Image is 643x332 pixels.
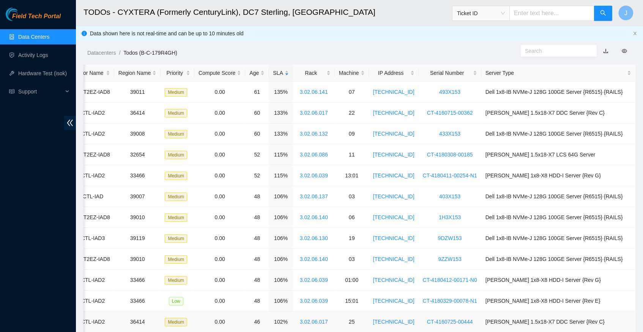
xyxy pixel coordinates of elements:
[18,84,63,99] span: Support
[300,256,328,262] a: 3.02.06.140
[269,103,293,123] td: 133%
[600,10,606,17] span: search
[373,152,414,158] a: [TECHNICAL_ID]
[603,48,608,54] a: download
[245,291,269,311] td: 48
[481,249,635,270] td: Dell 1x8-IB NVMe-J 128G 100GE Server {R6515} {RAILS}
[481,144,635,165] td: [PERSON_NAME] 1.5x18-X7 LCS 64G Server
[481,186,635,207] td: Dell 1x8-IB NVMe-J 128G 100GE Server {R6515} {RAILS}
[72,123,114,144] td: CTL-IAD2
[525,47,586,55] input: Search
[335,165,369,186] td: 13:01
[165,172,187,180] span: Medium
[194,249,245,270] td: 0.00
[72,144,114,165] td: NET2EZ-IAD8
[481,82,635,103] td: Dell 1x8-IB NVMe-J 128G 100GE Server {R6515} {RAILS}
[423,277,477,283] a: CT-4180412-00171-N0
[72,103,114,123] td: CTL-IAD2
[245,123,269,144] td: 60
[300,193,328,199] a: 3.02.06.137
[373,277,414,283] a: [TECHNICAL_ID]
[335,186,369,207] td: 03
[165,130,187,138] span: Medium
[64,116,76,130] span: double-left
[194,144,245,165] td: 0.00
[439,214,461,220] a: 1H3X153
[165,318,187,326] span: Medium
[481,228,635,249] td: Dell 1x8-IB NVMe-J 128G 100GE Server {R6515} {RAILS}
[114,82,161,103] td: 39011
[72,82,114,103] td: NET2EZ-IAD8
[114,291,161,311] td: 33466
[481,103,635,123] td: [PERSON_NAME] 1.5x18-X7 DDC Server {Rev C}
[114,207,161,228] td: 39010
[373,235,414,241] a: [TECHNICAL_ID]
[165,234,187,243] span: Medium
[269,123,293,144] td: 133%
[300,319,328,325] a: 3.02.06.017
[194,165,245,186] td: 0.00
[165,213,187,222] span: Medium
[12,13,61,20] span: Field Tech Portal
[245,228,269,249] td: 48
[194,228,245,249] td: 0.00
[245,207,269,228] td: 48
[438,256,461,262] a: 9ZZW153
[169,297,183,305] span: Low
[18,52,48,58] a: Activity Logs
[269,228,293,249] td: 106%
[114,165,161,186] td: 33466
[165,88,187,96] span: Medium
[597,45,614,57] button: download
[269,144,293,165] td: 115%
[300,235,328,241] a: 3.02.06.130
[373,110,414,116] a: [TECHNICAL_ID]
[481,207,635,228] td: Dell 1x8-IB NVMe-J 128G 100GE Server {R6515} {RAILS}
[194,270,245,291] td: 0.00
[114,103,161,123] td: 36414
[114,249,161,270] td: 39010
[481,165,635,186] td: [PERSON_NAME] 1x8-X8 HDD-I Server {Rev G}
[373,214,414,220] a: [TECHNICAL_ID]
[427,319,473,325] a: CT-4160725-00444
[6,8,38,21] img: Akamai Technologies
[194,291,245,311] td: 0.00
[269,249,293,270] td: 106%
[72,291,114,311] td: CTL-IAD2
[165,109,187,117] span: Medium
[335,103,369,123] td: 22
[300,89,328,95] a: 3.02.06.141
[114,228,161,249] td: 39119
[245,103,269,123] td: 60
[194,207,245,228] td: 0.00
[165,255,187,264] span: Medium
[335,249,369,270] td: 03
[481,123,635,144] td: Dell 1x8-IB NVMe-J 128G 100GE Server {R6515} {RAILS}
[165,276,187,285] span: Medium
[87,50,116,56] a: Datacenters
[624,8,627,18] span: J
[439,193,460,199] a: 403X153
[438,235,462,241] a: 9DZW153
[245,270,269,291] td: 48
[114,123,161,144] td: 39008
[6,14,61,24] a: Akamai TechnologiesField Tech Portal
[194,82,245,103] td: 0.00
[72,165,114,186] td: CTL-IAD2
[114,270,161,291] td: 33466
[245,165,269,186] td: 52
[423,298,477,304] a: CT-4180329-00078-N1
[72,186,114,207] td: CTL-IAD
[618,5,634,21] button: J
[481,270,635,291] td: [PERSON_NAME] 1x8-X8 HDD-I Server {Rev G}
[123,50,177,56] a: Todos (B-C-179R4GH)
[245,186,269,207] td: 48
[300,172,328,179] a: 3.02.06.039
[633,31,637,36] span: close
[245,144,269,165] td: 52
[439,131,460,137] a: 433X153
[269,291,293,311] td: 106%
[423,172,477,179] a: CT-4180411-00254-N1
[194,123,245,144] td: 0.00
[72,207,114,228] td: NET2EZ-IAD8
